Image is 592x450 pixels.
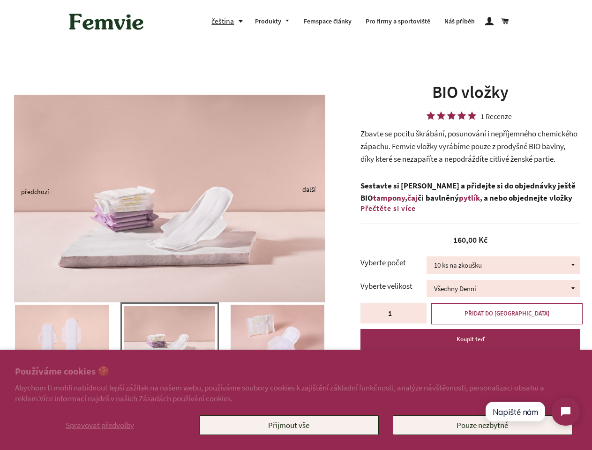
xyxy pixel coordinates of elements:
button: Koupit teď [360,329,580,350]
a: pytlík [459,193,480,203]
iframe: Tidio Chat [477,390,588,434]
a: tampony [373,193,405,203]
button: PŘIDAT DO [GEOGRAPHIC_DATA] [431,303,583,324]
span: 160,00 Kč [453,234,487,245]
img: Femvie [64,7,149,36]
a: čaj [407,193,418,203]
p: Abychom ti mohli nabídnout lepší zážitek na našem webu, používáme soubory cookies k zajištění zák... [15,382,577,403]
button: čeština [211,15,248,28]
img: TER06094_nahled_400x.jpg [231,305,324,370]
button: Previous [21,192,26,194]
span: Přečtěte si více [360,203,416,213]
h1: BIO vložky [360,81,580,104]
strong: Sestavte si [PERSON_NAME] a přidejte si do objednávky ještě BIO , či bavlněný , a nebo objednejte... [360,180,576,216]
a: Pro firmy a sportoviště [359,9,437,34]
a: Femspace články [297,9,359,34]
label: Vyberte velikost [360,280,427,292]
button: Spravovat předvolby [15,415,185,435]
h2: Používáme cookies 🍪 [15,365,577,378]
span: Zbavte se pocitu škrábání, posunování i nepříjemného chemického zápachu. Femvie vložky vyrábíme p... [360,128,577,164]
img: TER06110_nahled_524fe1a8-a451-4469-b324-04e95c820d41_400x.jpg [124,306,215,369]
button: Next [302,189,307,192]
span: Spravovat předvolby [66,420,134,430]
a: Náš příběh [437,9,482,34]
div: 1 Recenze [480,113,512,120]
img: TER06110_nahled_524fe1a8-a451-4469-b324-04e95c820d41_800x.jpg [14,95,325,302]
button: Přijmout vše [199,415,379,435]
label: Vyberte počet [360,256,427,269]
img: TER06158_nahled_1_091e23ec-37ff-46ed-a834-762dc0b65797_400x.jpg [15,305,109,370]
button: Pouze nezbytné [393,415,572,435]
a: Více informací najdeš v našich Zásadách používání cookies. [39,393,232,404]
span: PŘIDAT DO [GEOGRAPHIC_DATA] [465,309,549,317]
a: Produkty [248,9,297,34]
